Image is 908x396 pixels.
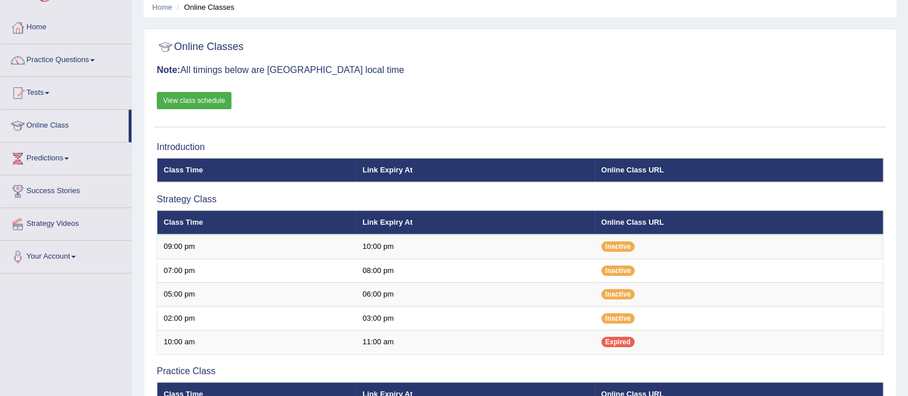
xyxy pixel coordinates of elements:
a: Practice Questions [1,44,132,73]
th: Link Expiry At [356,210,594,234]
td: 08:00 pm [356,259,594,283]
a: View class schedule [157,92,231,109]
h2: Online Classes [157,39,244,56]
a: Tests [1,77,132,106]
span: Inactive [601,289,635,299]
b: Note: [157,65,180,75]
span: Inactive [601,241,635,252]
a: Success Stories [1,175,132,204]
td: 10:00 pm [356,234,594,259]
td: 11:00 am [356,330,594,355]
a: Home [1,11,132,40]
a: Home [152,3,172,11]
li: Online Classes [174,2,234,13]
span: Expired [601,337,635,347]
td: 06:00 pm [356,283,594,307]
span: Inactive [601,313,635,324]
span: Inactive [601,266,635,276]
h3: Practice Class [157,366,883,376]
h3: Introduction [157,142,883,152]
th: Link Expiry At [356,158,594,182]
a: Predictions [1,143,132,171]
a: Your Account [1,241,132,270]
th: Class Time [157,158,357,182]
h3: Strategy Class [157,194,883,205]
th: Online Class URL [595,158,883,182]
a: Online Class [1,110,129,139]
td: 05:00 pm [157,283,357,307]
td: 03:00 pm [356,306,594,330]
td: 02:00 pm [157,306,357,330]
td: 09:00 pm [157,234,357,259]
h3: All timings below are [GEOGRAPHIC_DATA] local time [157,65,883,75]
th: Online Class URL [595,210,883,234]
a: Strategy Videos [1,208,132,237]
td: 07:00 pm [157,259,357,283]
td: 10:00 am [157,330,357,355]
th: Class Time [157,210,357,234]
